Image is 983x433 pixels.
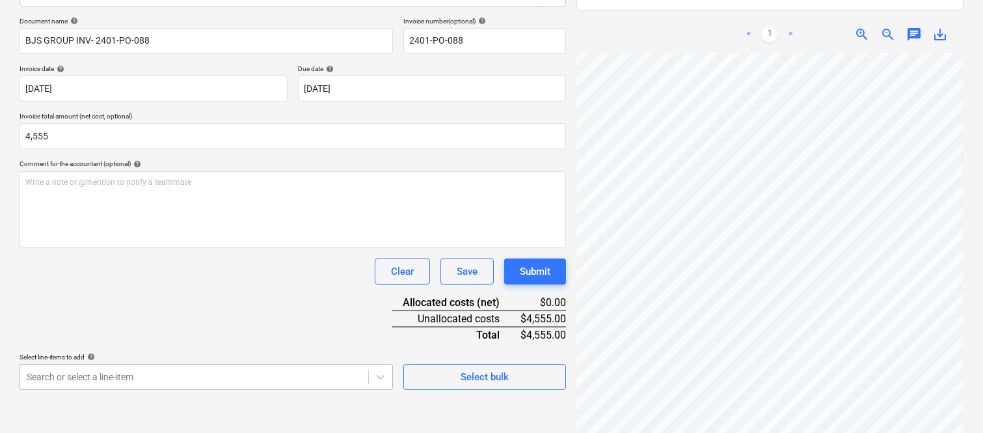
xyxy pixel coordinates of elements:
[403,28,566,54] input: Invoice number
[20,28,393,54] input: Document name
[20,160,566,168] div: Comment for the accountant (optional)
[476,17,486,25] span: help
[520,327,566,342] div: $4,555.00
[461,369,509,385] div: Select bulk
[440,258,494,285] button: Save
[375,258,430,285] button: Clear
[918,370,983,433] iframe: Chat Widget
[932,27,948,42] span: save_alt
[20,123,566,149] input: Invoice total amount (net cost, optional)
[20,76,288,102] input: Invoice date not specified
[520,263,550,280] div: Submit
[54,65,64,73] span: help
[520,311,566,327] div: $4,555.00
[392,327,520,342] div: Total
[762,27,777,42] a: Page 1 is your current page
[880,27,896,42] span: zoom_out
[392,311,520,327] div: Unallocated costs
[20,353,393,361] div: Select line-items to add
[323,65,334,73] span: help
[131,160,141,168] span: help
[298,64,566,73] div: Due date
[403,364,566,390] button: Select bulk
[298,76,566,102] input: Due date not specified
[20,112,566,123] p: Invoice total amount (net cost, optional)
[854,27,870,42] span: zoom_in
[520,295,566,311] div: $0.00
[391,263,414,280] div: Clear
[20,64,288,73] div: Invoice date
[457,263,478,280] div: Save
[85,353,95,361] span: help
[504,258,566,285] button: Submit
[68,17,78,25] span: help
[906,27,922,42] span: chat
[403,17,566,25] div: Invoice number (optional)
[783,27,798,42] a: Next page
[741,27,757,42] a: Previous page
[20,17,393,25] div: Document name
[392,295,520,311] div: Allocated costs (net)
